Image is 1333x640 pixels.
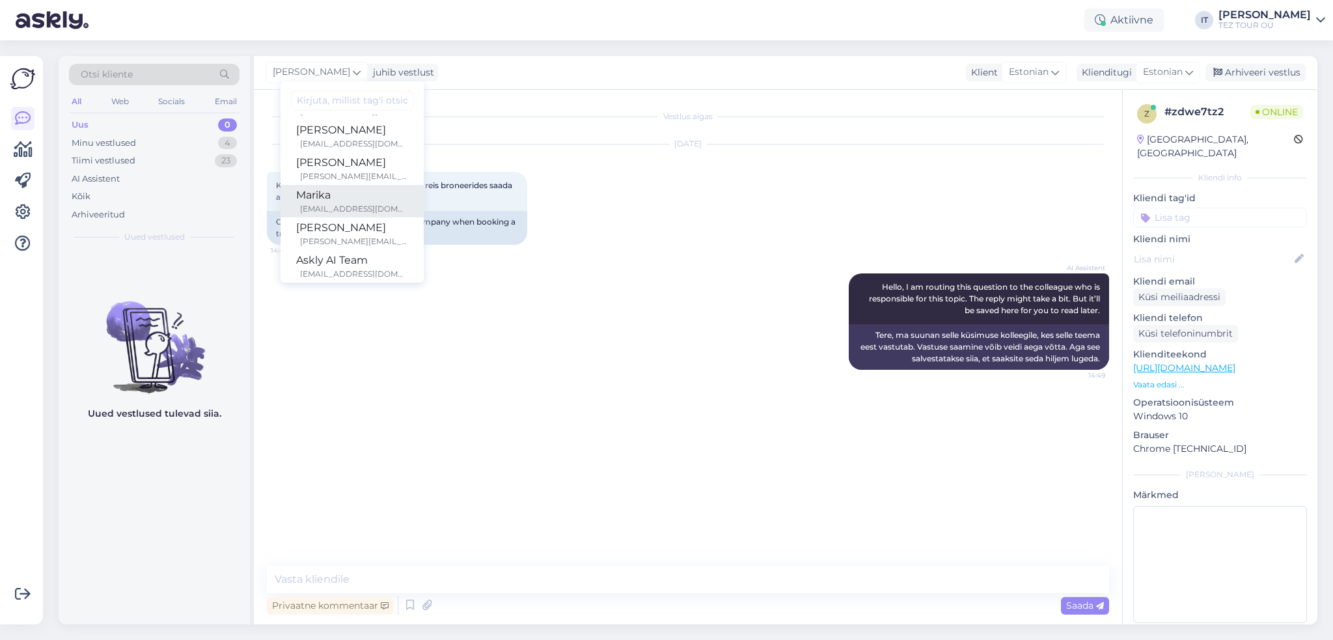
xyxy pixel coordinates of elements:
[215,154,237,167] div: 23
[59,278,250,395] img: No chats
[276,180,514,202] span: Kas mul on võimalik veebis eraisikuna reis broneerides saada arve siiski firmale?
[849,324,1109,370] div: Tere, ma suunan selle küsimuse kolleegile, kes selle teema eest vastutab. Vastuse saamine võib ve...
[271,245,320,255] span: 14:48
[1218,20,1311,31] div: TEZ TOUR OÜ
[1056,370,1105,380] span: 14:49
[1133,325,1238,342] div: Küsi telefoninumbrit
[1133,410,1307,423] p: Windows 10
[1084,8,1164,32] div: Aktiivne
[218,137,237,150] div: 4
[281,120,424,152] a: [PERSON_NAME][EMAIL_ADDRESS][DOMAIN_NAME]
[300,236,408,247] div: [PERSON_NAME][EMAIL_ADDRESS][DOMAIN_NAME]
[281,217,424,250] a: [PERSON_NAME][PERSON_NAME][EMAIL_ADDRESS][DOMAIN_NAME]
[1134,252,1292,266] input: Lisa nimi
[1205,64,1306,81] div: Arhiveeri vestlus
[296,155,408,171] div: [PERSON_NAME]
[1133,469,1307,480] div: [PERSON_NAME]
[267,597,394,615] div: Privaatne kommentaar
[109,93,131,110] div: Web
[1066,600,1104,611] span: Saada
[1133,232,1307,246] p: Kliendi nimi
[300,203,408,215] div: [EMAIL_ADDRESS][DOMAIN_NAME]
[1144,109,1149,118] span: z
[1218,10,1325,31] a: [PERSON_NAME]TEZ TOUR OÜ
[1164,104,1250,120] div: # zdwe7tz2
[88,407,221,421] p: Uued vestlused tulevad siia.
[124,231,185,243] span: Uued vestlused
[72,118,89,132] div: Uus
[267,111,1109,122] div: Vestlus algas
[296,188,408,203] div: Marika
[72,173,120,186] div: AI Assistent
[1133,288,1226,306] div: Küsi meiliaadressi
[1133,428,1307,442] p: Brauser
[10,66,35,91] img: Askly Logo
[300,138,408,150] div: [EMAIL_ADDRESS][DOMAIN_NAME]
[72,190,90,203] div: Kõik
[212,93,240,110] div: Email
[1009,65,1049,79] span: Estonian
[296,220,408,236] div: [PERSON_NAME]
[291,90,413,111] input: Kirjuta, millist tag'i otsid
[72,208,125,221] div: Arhiveeritud
[1133,172,1307,184] div: Kliendi info
[296,122,408,138] div: [PERSON_NAME]
[281,185,424,217] a: Marika[EMAIL_ADDRESS][DOMAIN_NAME]
[368,66,434,79] div: juhib vestlust
[267,211,527,245] div: Can I still receive an invoice for my company when booking a trip online as a private individual?
[69,93,84,110] div: All
[1056,263,1105,273] span: AI Assistent
[281,250,424,283] a: Askly AI Team[EMAIL_ADDRESS][DOMAIN_NAME]
[296,253,408,268] div: Askly AI Team
[1133,348,1307,361] p: Klienditeekond
[1137,133,1294,160] div: [GEOGRAPHIC_DATA], [GEOGRAPHIC_DATA]
[1077,66,1132,79] div: Klienditugi
[1143,65,1183,79] span: Estonian
[281,152,424,185] a: [PERSON_NAME][PERSON_NAME][EMAIL_ADDRESS][DOMAIN_NAME]
[300,268,408,280] div: [EMAIL_ADDRESS][DOMAIN_NAME]
[218,118,237,132] div: 0
[300,171,408,182] div: [PERSON_NAME][EMAIL_ADDRESS][DOMAIN_NAME]
[1133,488,1307,502] p: Märkmed
[1133,396,1307,410] p: Operatsioonisüsteem
[1218,10,1311,20] div: [PERSON_NAME]
[273,65,350,79] span: [PERSON_NAME]
[1133,311,1307,325] p: Kliendi telefon
[1133,191,1307,205] p: Kliendi tag'id
[1250,105,1303,119] span: Online
[72,154,135,167] div: Tiimi vestlused
[81,68,133,81] span: Otsi kliente
[267,138,1109,150] div: [DATE]
[1133,379,1307,391] p: Vaata edasi ...
[1195,11,1213,29] div: IT
[72,137,136,150] div: Minu vestlused
[1133,208,1307,227] input: Lisa tag
[1133,442,1307,456] p: Chrome [TECHNICAL_ID]
[1133,275,1307,288] p: Kliendi email
[1133,362,1235,374] a: [URL][DOMAIN_NAME]
[156,93,187,110] div: Socials
[966,66,998,79] div: Klient
[869,282,1102,315] span: Hello, I am routing this question to the colleague who is responsible for this topic. The reply m...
